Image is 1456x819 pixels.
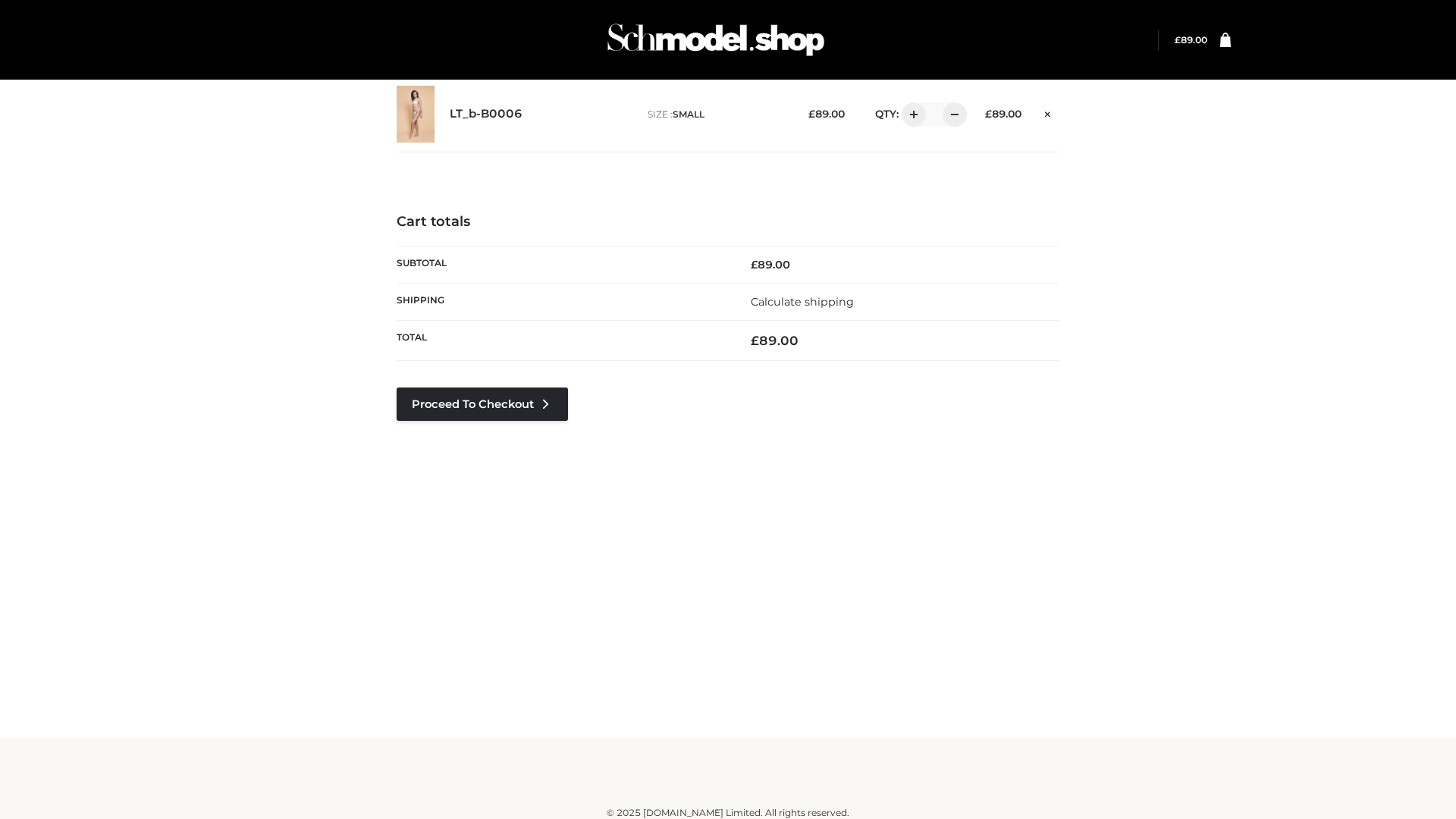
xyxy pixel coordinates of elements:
bdi: 89.00 [808,108,845,120]
a: Calculate shipping [751,295,854,309]
bdi: 89.00 [751,333,799,348]
th: Subtotal [397,246,728,283]
a: £89.00 [1175,34,1207,45]
span: £ [808,108,815,120]
span: £ [751,333,759,348]
span: £ [751,258,758,271]
th: Total [397,321,728,361]
a: Proceed to Checkout [397,388,568,421]
bdi: 89.00 [751,258,790,271]
h4: Cart totals [397,214,1059,231]
a: LT_b-B0006 [450,107,522,121]
bdi: 89.00 [985,108,1021,120]
div: QTY: [860,102,962,127]
th: Shipping [397,283,728,320]
bdi: 89.00 [1175,34,1207,45]
span: £ [985,108,992,120]
span: £ [1175,34,1181,45]
p: size : [648,108,785,121]
a: Remove this item [1037,102,1059,122]
img: Schmodel Admin 964 [602,10,830,70]
span: SMALL [673,108,704,120]
img: LT_b-B0006 - SMALL [397,86,435,143]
